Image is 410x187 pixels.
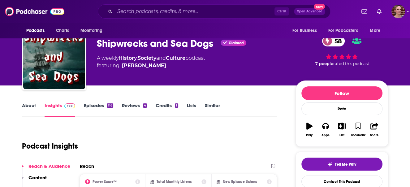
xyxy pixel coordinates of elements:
[301,158,382,171] button: tell me why sparkleTell Me Why
[292,26,317,35] span: For Business
[274,7,289,15] span: Ctrl K
[315,61,333,66] span: 7 people
[97,62,205,69] span: featuring
[391,5,405,18] span: Logged in as katharinemidas
[391,5,405,18] button: Show profile menu
[98,4,330,19] div: Search podcasts, credits, & more...
[80,26,102,35] span: Monitoring
[156,55,166,61] span: and
[327,162,332,167] img: tell me why sparkle
[5,6,64,17] img: Podchaser - Follow, Share and Rate Podcasts
[351,133,365,137] div: Bookmark
[306,133,313,137] div: Play
[166,55,185,61] a: Culture
[22,163,70,175] button: Reach & Audience
[333,61,369,66] span: rated this podcast
[301,119,317,141] button: Play
[324,25,367,37] button: open menu
[328,36,345,46] span: 58
[229,41,244,45] span: Claimed
[156,102,178,117] a: Credits1
[350,119,366,141] button: Bookmark
[28,175,47,180] p: Content
[28,163,70,169] p: Reach & Audience
[22,102,36,117] a: About
[334,119,350,141] button: List
[22,141,78,151] h1: Podcast Insights
[52,25,73,37] a: Charts
[115,7,274,16] input: Search podcasts, credits, & more...
[366,119,382,141] button: Share
[314,4,325,10] span: New
[80,163,94,169] h2: Reach
[370,26,380,35] span: More
[370,133,378,137] div: Share
[93,180,117,184] h2: Power Score™
[26,26,45,35] span: Podcasts
[119,55,137,61] a: History
[374,6,384,17] a: Show notifications dropdown
[297,10,322,13] span: Open Advanced
[122,62,166,69] a: Rich Napolitano
[175,103,178,108] div: 1
[56,26,69,35] span: Charts
[143,103,147,108] div: 4
[322,36,345,46] a: 58
[107,103,113,108] div: 116
[301,102,382,115] div: Rate
[294,8,325,15] button: Open AdvancedNew
[296,32,388,70] div: 58 7 peoplerated this podcast
[317,119,334,141] button: Apps
[122,102,147,117] a: Reviews4
[339,133,344,137] div: List
[22,175,47,186] button: Content
[223,180,257,184] h2: New Episode Listens
[64,103,75,108] img: Podchaser Pro
[138,55,156,61] a: Society
[322,133,330,137] div: Apps
[45,102,75,117] a: InsightsPodchaser Pro
[22,25,53,37] button: open menu
[391,5,405,18] img: User Profile
[288,25,325,37] button: open menu
[97,54,205,69] div: A weekly podcast
[23,27,85,89] img: Shipwrecks and Sea Dogs
[137,55,138,61] span: ,
[365,25,388,37] button: open menu
[187,102,196,117] a: Lists
[84,102,113,117] a: Episodes116
[157,180,192,184] h2: Total Monthly Listens
[359,6,369,17] a: Show notifications dropdown
[205,102,220,117] a: Similar
[76,25,110,37] button: open menu
[328,26,358,35] span: For Podcasters
[335,162,356,167] span: Tell Me Why
[301,86,382,100] button: Follow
